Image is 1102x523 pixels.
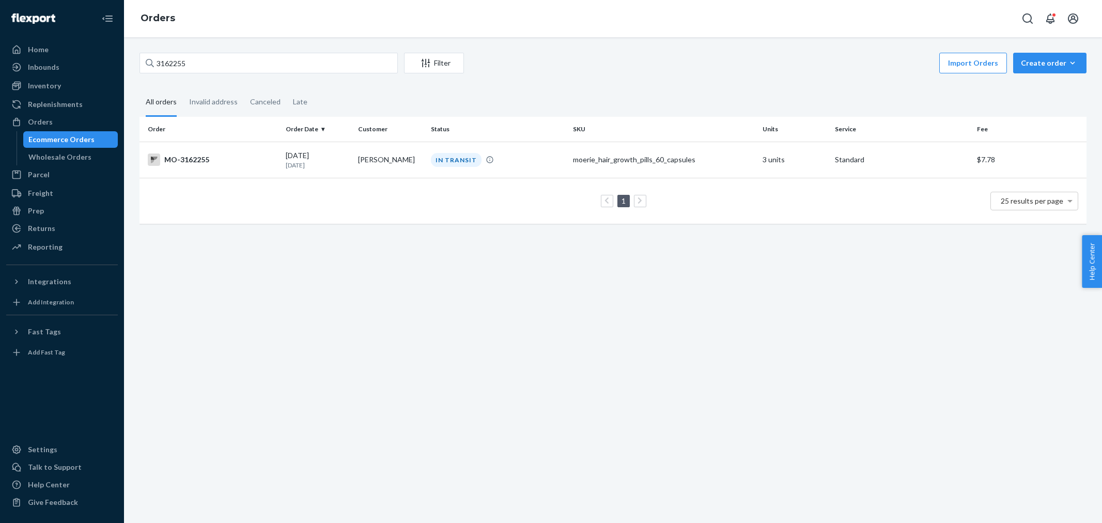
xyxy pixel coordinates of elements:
[619,196,628,205] a: Page 1 is your current page
[23,131,118,148] a: Ecommerce Orders
[139,53,398,73] input: Search orders
[189,88,238,115] div: Invalid address
[758,142,831,178] td: 3 units
[6,324,118,340] button: Fast Tags
[250,88,281,115] div: Canceled
[6,239,118,255] a: Reporting
[758,117,831,142] th: Units
[6,476,118,493] a: Help Center
[404,53,464,73] button: Filter
[148,153,277,166] div: MO-3162255
[6,441,118,458] a: Settings
[28,62,59,72] div: Inbounds
[23,149,118,165] a: Wholesale Orders
[6,344,118,361] a: Add Fast Tag
[973,117,1087,142] th: Fee
[28,170,50,180] div: Parcel
[6,459,118,475] a: Talk to Support
[6,203,118,219] a: Prep
[831,117,973,142] th: Service
[6,96,118,113] a: Replenishments
[28,462,82,472] div: Talk to Support
[139,117,282,142] th: Order
[28,276,71,287] div: Integrations
[28,497,78,507] div: Give Feedback
[97,8,118,29] button: Close Navigation
[141,12,175,24] a: Orders
[6,166,118,183] a: Parcel
[28,152,91,162] div: Wholesale Orders
[28,298,74,306] div: Add Integration
[28,99,83,110] div: Replenishments
[6,294,118,311] a: Add Integration
[28,223,55,234] div: Returns
[569,117,758,142] th: SKU
[28,348,65,357] div: Add Fast Tag
[6,78,118,94] a: Inventory
[6,41,118,58] a: Home
[6,273,118,290] button: Integrations
[1063,8,1083,29] button: Open account menu
[28,117,53,127] div: Orders
[1021,58,1079,68] div: Create order
[6,494,118,511] button: Give Feedback
[1082,235,1102,288] button: Help Center
[6,114,118,130] a: Orders
[28,242,63,252] div: Reporting
[6,59,118,75] a: Inbounds
[354,142,427,178] td: [PERSON_NAME]
[405,58,463,68] div: Filter
[6,185,118,202] a: Freight
[286,150,350,170] div: [DATE]
[146,88,177,117] div: All orders
[28,44,49,55] div: Home
[6,220,118,237] a: Returns
[28,480,70,490] div: Help Center
[28,188,53,198] div: Freight
[835,155,969,165] p: Standard
[973,142,1087,178] td: $7.78
[358,125,423,133] div: Customer
[1017,8,1038,29] button: Open Search Box
[28,206,44,216] div: Prep
[1001,196,1063,205] span: 25 results per page
[28,327,61,337] div: Fast Tags
[939,53,1007,73] button: Import Orders
[28,81,61,91] div: Inventory
[1013,53,1087,73] button: Create order
[28,134,95,145] div: Ecommerce Orders
[132,4,183,34] ol: breadcrumbs
[28,444,57,455] div: Settings
[286,161,350,170] p: [DATE]
[282,117,354,142] th: Order Date
[431,153,482,167] div: IN TRANSIT
[427,117,569,142] th: Status
[1040,8,1061,29] button: Open notifications
[293,88,307,115] div: Late
[573,155,754,165] div: moerie_hair_growth_pills_60_capsules
[11,13,55,24] img: Flexport logo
